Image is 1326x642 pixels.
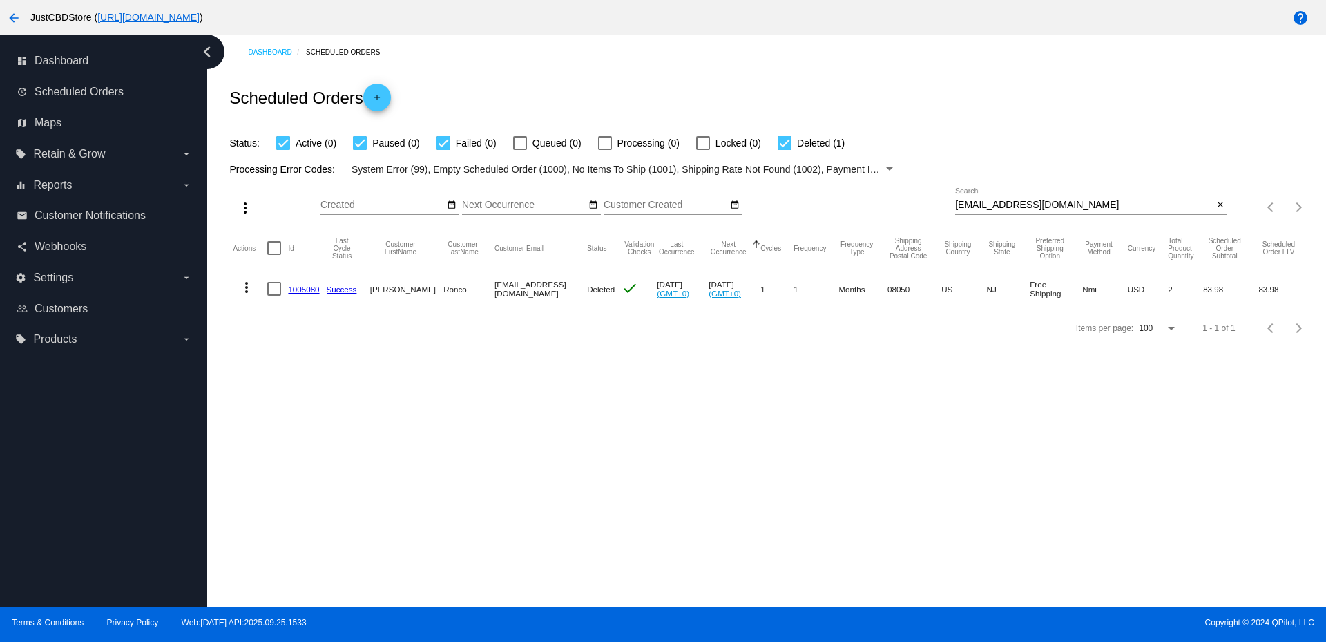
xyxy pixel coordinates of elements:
div: 1 - 1 of 1 [1202,323,1235,333]
i: share [17,241,28,252]
mat-header-cell: Validation Checks [622,227,657,269]
span: Queued (0) [532,135,582,151]
button: Change sorting for FrequencyType [838,240,875,256]
a: update Scheduled Orders [17,81,192,103]
button: Change sorting for NextOccurrenceUtc [709,240,748,256]
span: Maps [35,117,61,129]
button: Change sorting for ShippingCountry [941,240,974,256]
button: Change sorting for Status [587,244,606,252]
span: Customers [35,303,88,315]
a: 1005080 [288,285,319,294]
span: Processing (0) [617,135,680,151]
span: Webhooks [35,240,86,253]
span: Copyright © 2024 QPilot, LLC [675,618,1314,627]
div: Items per page: [1076,323,1133,333]
a: Terms & Conditions [12,618,84,627]
button: Change sorting for ShippingState [987,240,1018,256]
i: chevron_left [196,41,218,63]
i: local_offer [15,149,26,160]
button: Next page [1285,193,1313,221]
button: Change sorting for LifetimeValue [1258,240,1298,256]
span: Products [33,333,77,346]
span: Reports [33,179,72,191]
span: Deleted (1) [797,135,845,151]
a: Success [327,285,357,294]
span: Dashboard [35,55,88,67]
a: Web:[DATE] API:2025.09.25.1533 [182,618,307,627]
mat-cell: 1 [794,269,838,309]
span: Failed (0) [456,135,497,151]
i: arrow_drop_down [181,180,192,191]
a: email Customer Notifications [17,205,192,227]
button: Change sorting for LastOccurrenceUtc [657,240,696,256]
input: Next Occurrence [462,200,586,211]
mat-select: Items per page: [1139,324,1178,334]
a: Scheduled Orders [306,41,392,63]
i: arrow_drop_down [181,149,192,160]
mat-icon: arrow_back [6,10,22,26]
mat-cell: 1 [760,269,794,309]
span: Customer Notifications [35,209,146,222]
i: dashboard [17,55,28,66]
span: Deleted [587,285,615,294]
i: map [17,117,28,129]
i: email [17,210,28,221]
button: Change sorting for Cycles [760,244,781,252]
mat-icon: close [1215,200,1225,211]
i: people_outline [17,303,28,314]
mat-icon: more_vert [238,279,255,296]
button: Change sorting for Subtotal [1203,237,1246,260]
button: Change sorting for CustomerFirstName [370,240,431,256]
span: Scheduled Orders [35,86,124,98]
i: settings [15,272,26,283]
button: Change sorting for Id [288,244,294,252]
button: Previous page [1258,314,1285,342]
mat-icon: add [369,93,385,109]
mat-icon: help [1292,10,1309,26]
mat-cell: [DATE] [657,269,709,309]
span: Status: [229,138,260,149]
mat-header-cell: Total Product Quantity [1168,227,1203,269]
button: Change sorting for CustomerEmail [494,244,544,252]
mat-cell: NJ [987,269,1030,309]
mat-cell: 83.98 [1258,269,1311,309]
mat-icon: date_range [447,200,457,211]
span: Processing Error Codes: [229,164,335,175]
input: Created [320,200,445,211]
button: Clear [1213,198,1227,213]
button: Change sorting for ShippingPostcode [887,237,929,260]
mat-cell: Free Shipping [1030,269,1082,309]
a: Privacy Policy [107,618,159,627]
input: Search [955,200,1213,211]
span: Retain & Grow [33,148,105,160]
a: Dashboard [248,41,306,63]
mat-cell: US [941,269,986,309]
a: dashboard Dashboard [17,50,192,72]
mat-cell: 08050 [887,269,941,309]
mat-select: Filter by Processing Error Codes [352,161,896,178]
a: people_outline Customers [17,298,192,320]
i: local_offer [15,334,26,345]
span: JustCBDStore ( ) [30,12,203,23]
mat-icon: more_vert [237,200,253,216]
mat-cell: [EMAIL_ADDRESS][DOMAIN_NAME] [494,269,587,309]
mat-icon: check [622,280,638,296]
mat-icon: date_range [588,200,598,211]
span: Settings [33,272,73,284]
mat-cell: Ronco [443,269,494,309]
button: Change sorting for Frequency [794,244,826,252]
i: equalizer [15,180,26,191]
a: (GMT+0) [657,289,689,298]
span: Active (0) [296,135,336,151]
mat-cell: 2 [1168,269,1203,309]
input: Customer Created [604,200,728,211]
mat-cell: USD [1128,269,1169,309]
mat-cell: 83.98 [1203,269,1258,309]
button: Change sorting for PaymentMethod.Type [1082,240,1115,256]
button: Change sorting for PreferredShippingOption [1030,237,1070,260]
a: [URL][DOMAIN_NAME] [97,12,200,23]
mat-cell: Months [838,269,887,309]
mat-cell: [DATE] [709,269,760,309]
span: Paused (0) [372,135,419,151]
button: Change sorting for CustomerLastName [443,240,482,256]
